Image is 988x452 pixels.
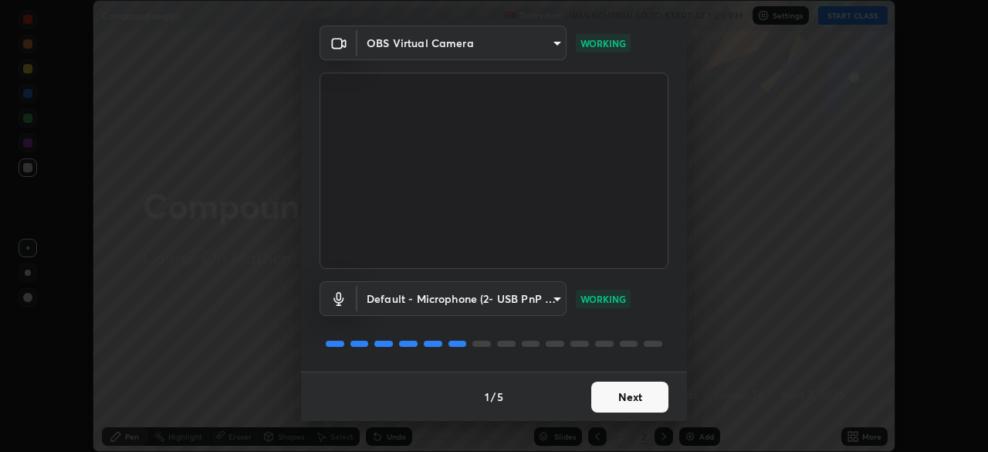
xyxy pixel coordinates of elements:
h4: / [491,389,496,405]
p: WORKING [580,292,626,306]
div: OBS Virtual Camera [357,25,567,60]
h4: 1 [485,389,489,405]
div: OBS Virtual Camera [357,281,567,316]
button: Next [591,382,668,413]
h4: 5 [497,389,503,405]
p: WORKING [580,36,626,50]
